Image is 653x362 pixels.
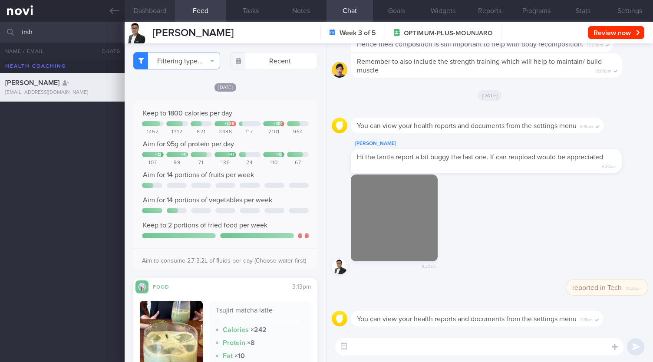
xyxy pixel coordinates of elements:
strong: × 8 [247,339,255,346]
span: You can view your health reports and documents from the settings menu [357,316,577,323]
div: + 301 [273,122,282,126]
div: 1452 [142,129,164,135]
span: 12:09pm [587,40,603,48]
span: Keep to 2 portions of fried food per week [143,222,267,229]
span: reported in Tech [572,284,622,291]
div: 136 [214,160,236,166]
strong: Fat [223,352,233,359]
strong: Protein [223,339,245,346]
div: 117 [239,129,261,135]
span: Aim for 14 portions of vegetables per week [143,197,272,204]
strong: Week 3 of 5 [340,29,376,37]
div: 821 [191,129,212,135]
span: Hence meal composition is still important to help with body recomposition. [357,41,584,48]
span: [PERSON_NAME] [5,79,59,86]
div: + 15 [276,152,283,157]
div: + 12 [155,152,162,157]
span: Remember to also include the strength training which will help to maintain/ build muscle [357,58,602,74]
button: Chats [90,43,125,60]
span: [DATE] [478,90,502,101]
span: Aim for 14 portions of fruits per week [143,171,254,178]
span: 8:20am [601,161,616,170]
div: + 688 [224,122,234,126]
div: 99 [166,160,188,166]
div: 1312 [166,129,188,135]
div: Food [148,283,183,290]
strong: Calories [223,326,249,333]
div: 24 [239,160,261,166]
button: Review now [588,26,644,39]
span: 10:20am [626,283,642,292]
span: Aim to consume 2.7-3.2L of fluids per day (Choose water first) [142,258,306,264]
div: 67 [287,160,309,166]
div: 2488 [214,129,236,135]
span: Hi the tanita report a bit buggy the last one. If can reupload would be appreciated [357,154,603,161]
img: Photo by Irshah Iraimi [351,174,438,261]
span: You can view your health reports and documents from the settings menu [357,122,577,129]
span: [PERSON_NAME] [153,28,234,38]
strong: × 10 [234,352,245,359]
div: [PERSON_NAME] [351,138,648,149]
span: 3:13pm [292,284,311,290]
div: [EMAIL_ADDRESS][DOMAIN_NAME] [5,89,119,96]
span: OPTIMUM-PLUS-MOUNJARO [404,29,492,38]
div: 107 [142,160,164,166]
div: 964 [287,129,309,135]
div: 110 [263,160,285,166]
div: 71 [191,160,212,166]
div: 2101 [263,129,285,135]
span: [DATE] [214,83,236,92]
span: 12:09pm [595,66,611,74]
span: 8:20am [422,261,436,270]
span: 11:31am [580,315,593,323]
div: + 41 [228,152,234,157]
div: Tsujiri matcha latte [216,306,304,321]
span: Aim for 95g of protein per day [143,141,234,148]
button: Filtering type... [133,52,220,69]
span: Keep to 1800 calories per day [143,110,232,117]
strong: × 242 [251,326,267,333]
span: 8:15am [580,122,593,130]
div: + 4 [181,152,186,157]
